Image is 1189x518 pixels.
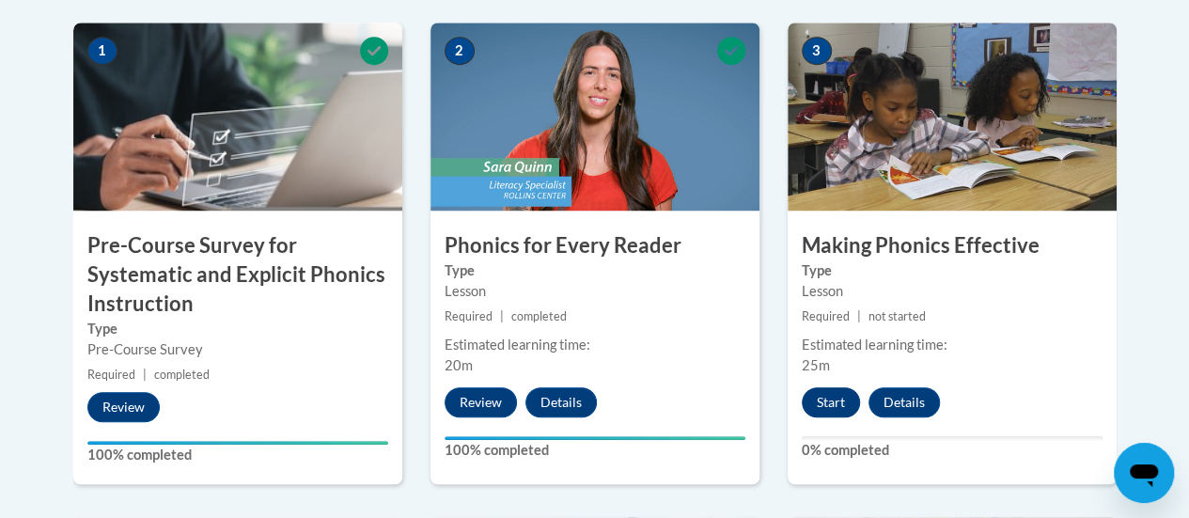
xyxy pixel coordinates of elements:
[868,387,940,417] button: Details
[445,309,493,323] span: Required
[73,231,402,318] h3: Pre-Course Survey for Systematic and Explicit Phonics Instruction
[802,309,850,323] span: Required
[87,339,388,360] div: Pre-Course Survey
[143,368,147,382] span: |
[73,23,402,211] img: Course Image
[87,37,117,65] span: 1
[445,387,517,417] button: Review
[87,319,388,339] label: Type
[788,231,1117,260] h3: Making Phonics Effective
[511,309,567,323] span: completed
[154,368,210,382] span: completed
[788,23,1117,211] img: Course Image
[430,231,759,260] h3: Phonics for Every Reader
[445,281,745,302] div: Lesson
[430,23,759,211] img: Course Image
[445,37,475,65] span: 2
[868,309,926,323] span: not started
[445,440,745,461] label: 100% completed
[445,436,745,440] div: Your progress
[802,335,1103,355] div: Estimated learning time:
[445,260,745,281] label: Type
[445,357,473,373] span: 20m
[802,260,1103,281] label: Type
[802,440,1103,461] label: 0% completed
[87,368,135,382] span: Required
[525,387,597,417] button: Details
[802,357,830,373] span: 25m
[857,309,861,323] span: |
[802,387,860,417] button: Start
[1114,443,1174,503] iframe: Button to launch messaging window
[87,392,160,422] button: Review
[87,445,388,465] label: 100% completed
[802,37,832,65] span: 3
[500,309,504,323] span: |
[87,441,388,445] div: Your progress
[445,335,745,355] div: Estimated learning time:
[802,281,1103,302] div: Lesson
